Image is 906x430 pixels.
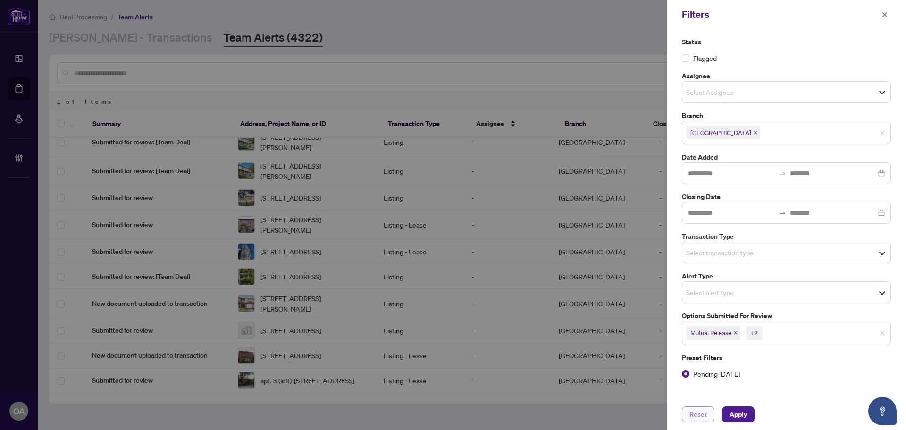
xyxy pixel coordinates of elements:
span: Ottawa [686,126,760,139]
button: Reset [682,406,714,422]
span: close [881,11,888,18]
span: Reset [689,407,707,422]
span: to [779,169,786,177]
span: [GEOGRAPHIC_DATA] [690,128,751,137]
span: to [779,209,786,217]
span: Apply [730,407,747,422]
span: close [880,330,885,336]
label: Status [682,37,891,47]
label: Transaction Type [682,231,891,242]
label: Branch [682,110,891,121]
label: Options Submitted for Review [682,311,891,321]
span: Pending [DATE] [689,369,744,379]
label: Preset Filters [682,353,891,363]
span: Flagged [693,53,717,63]
label: Closing Date [682,192,891,202]
div: +2 [750,328,758,337]
label: Alert Type [682,271,891,281]
div: Filters [682,8,879,22]
label: Assignee [682,71,891,81]
span: close [733,330,738,335]
span: swap-right [779,169,786,177]
span: swap-right [779,209,786,217]
span: close [880,130,885,136]
button: Apply [722,406,755,422]
span: Mutual Release [686,326,740,339]
span: Mutual Release [690,328,731,337]
label: Date Added [682,152,891,162]
span: close [753,130,758,135]
button: Open asap [868,397,897,425]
